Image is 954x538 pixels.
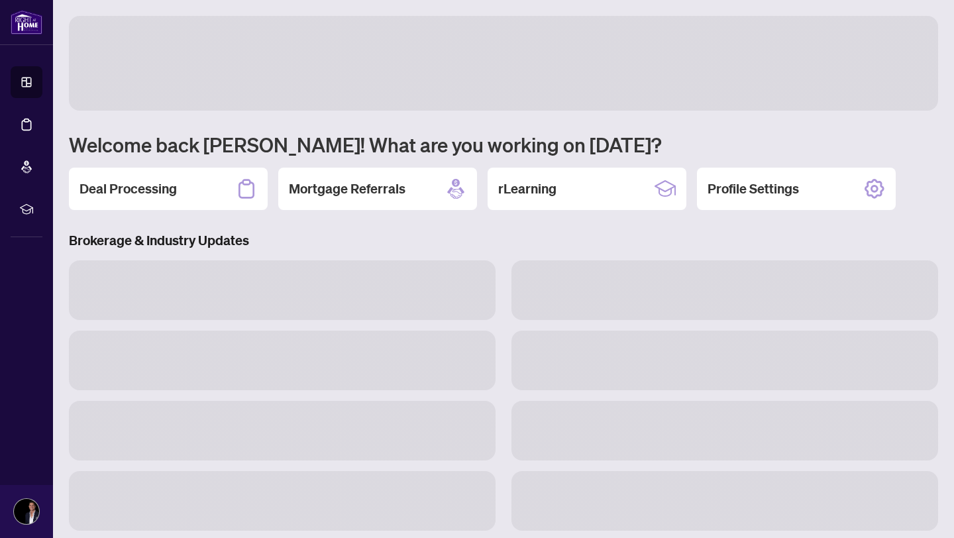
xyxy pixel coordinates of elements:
[69,231,938,250] h3: Brokerage & Industry Updates
[708,180,799,198] h2: Profile Settings
[79,180,177,198] h2: Deal Processing
[498,180,556,198] h2: rLearning
[289,180,405,198] h2: Mortgage Referrals
[69,132,938,157] h1: Welcome back [PERSON_NAME]! What are you working on [DATE]?
[14,499,39,524] img: Profile Icon
[11,10,42,34] img: logo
